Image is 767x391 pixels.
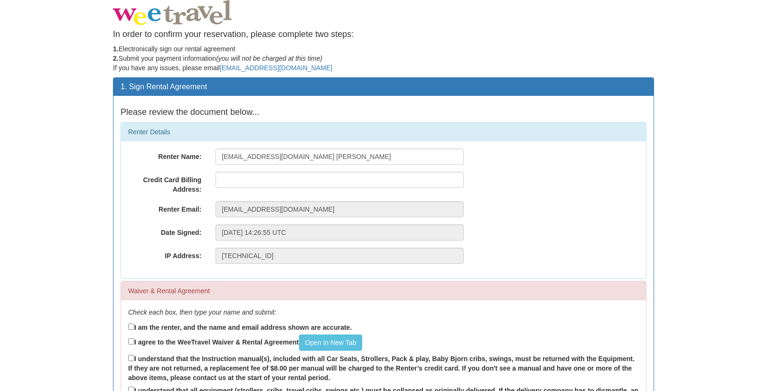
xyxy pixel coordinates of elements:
[128,355,134,361] input: I understand that the Instruction manual(s), included with all Car Seats, Strollers, Pack & play,...
[113,30,654,39] h4: In order to confirm your reservation, please complete two steps:
[128,353,639,382] label: I understand that the Instruction manual(s), included with all Car Seats, Strollers, Pack & play,...
[121,83,646,91] h3: 1. Sign Rental Agreement
[299,335,363,351] a: Open In New Tab
[128,308,276,316] em: Check each box, then type your name and submit:
[121,248,208,261] label: IP Address:
[121,172,208,194] label: Credit Card Billing Address:
[113,55,119,62] strong: 2.
[121,281,646,300] div: Waiver & Rental Agreement
[121,108,646,117] h4: Please review the document below...
[128,335,362,351] label: I agree to the WeeTravel Waiver & Rental Agreement
[128,324,134,330] input: I am the renter, and the name and email address shown are accurate.
[121,201,208,214] label: Renter Email:
[216,55,322,62] em: (you will not be charged at this time)
[113,45,119,53] strong: 1.
[121,149,208,161] label: Renter Name:
[113,44,654,73] p: Electronically sign our rental agreement Submit your payment information If you have any issues, ...
[220,64,332,72] a: [EMAIL_ADDRESS][DOMAIN_NAME]
[121,224,208,237] label: Date Signed:
[128,322,352,332] label: I am the renter, and the name and email address shown are accurate.
[121,122,646,141] div: Renter Details
[128,338,134,344] input: I agree to the WeeTravel Waiver & Rental AgreementOpen In New Tab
